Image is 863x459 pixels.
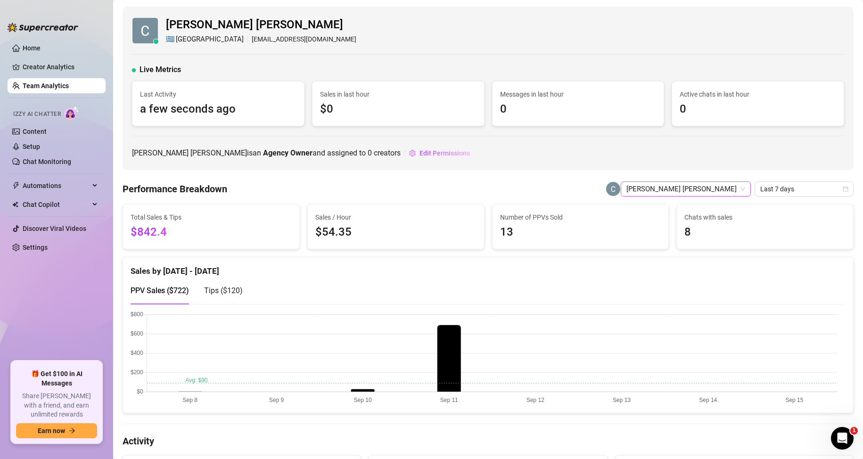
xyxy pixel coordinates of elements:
span: Edit Permissions [419,149,470,157]
span: 0 [500,100,657,118]
b: Agency Owner [263,148,312,157]
span: $0 [320,100,477,118]
img: Catherine Elizabeth [606,182,620,196]
span: Last 7 days [760,182,848,196]
a: Creator Analytics [23,59,98,74]
span: [PERSON_NAME] [PERSON_NAME] [166,16,356,34]
span: Share [PERSON_NAME] with a friend, and earn unlimited rewards [16,392,97,419]
a: Home [23,44,41,52]
button: Edit Permissions [409,146,470,161]
span: Live Metrics [140,64,181,75]
span: 0 [368,148,372,157]
span: $54.35 [315,223,477,241]
span: a few seconds ago [140,100,296,118]
span: Tips ( $120 ) [204,286,243,295]
span: Total Sales & Tips [131,212,292,222]
span: 🇬🇷 [166,34,175,45]
span: calendar [843,186,848,192]
div: [EMAIL_ADDRESS][DOMAIN_NAME] [166,34,356,45]
iframe: Intercom live chat [831,427,854,450]
span: Catherine Elizabeth [626,182,745,196]
span: thunderbolt [12,182,20,189]
span: Chat Copilot [23,197,90,212]
a: Setup [23,143,40,150]
span: 8 [684,223,846,241]
span: Izzy AI Chatter [13,110,61,119]
a: Discover Viral Videos [23,225,86,232]
span: 🎁 Get $100 in AI Messages [16,369,97,388]
a: Content [23,128,47,135]
img: Catherine Elizabeth [132,18,158,43]
a: Team Analytics [23,82,69,90]
span: setting [409,150,416,156]
img: AI Chatter [65,106,79,120]
span: $842.4 [131,223,292,241]
span: Earn now [38,427,65,434]
span: Last Activity [140,89,296,99]
span: Active chats in last hour [680,89,836,99]
span: PPV Sales ( $722 ) [131,286,189,295]
span: Number of PPVs Sold [500,212,661,222]
span: [GEOGRAPHIC_DATA] [176,34,244,45]
span: arrow-right [69,427,75,434]
h4: Activity [123,434,854,448]
span: Sales in last hour [320,89,477,99]
span: 0 [680,100,836,118]
span: Chats with sales [684,212,846,222]
span: [PERSON_NAME] [PERSON_NAME] is an and assigned to creators [132,147,401,159]
img: logo-BBDzfeDw.svg [8,23,78,32]
span: 1 [850,427,858,434]
div: Sales by [DATE] - [DATE] [131,257,846,278]
span: Messages in last hour [500,89,657,99]
a: Settings [23,244,48,251]
a: Chat Monitoring [23,158,71,165]
span: 13 [500,223,661,241]
button: Earn nowarrow-right [16,423,97,438]
img: Chat Copilot [12,201,18,208]
span: Sales / Hour [315,212,477,222]
h4: Performance Breakdown [123,182,227,196]
span: Automations [23,178,90,193]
